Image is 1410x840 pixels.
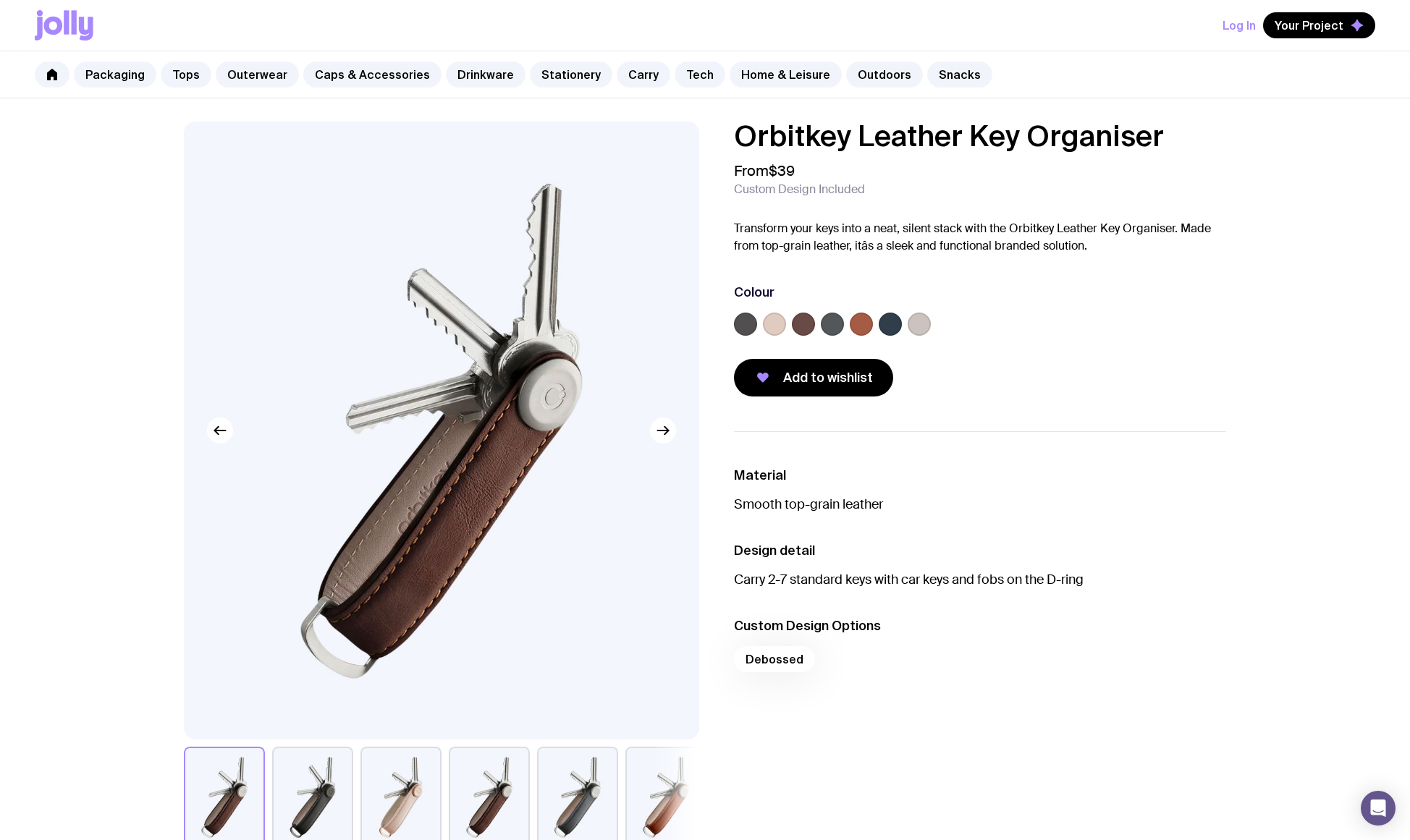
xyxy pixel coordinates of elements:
span: From [734,162,795,179]
button: Log In [1223,12,1256,38]
a: Drinkware [446,61,525,88]
div: Open Intercom Messenger [1361,791,1396,826]
p: Carry 2-7 standard keys with car keys and fobs on the D-ring [734,571,1226,588]
h3: Material [734,467,1226,484]
span: Add to wishlist [783,369,873,386]
a: Home & Leisure [730,61,842,88]
button: Add to wishlist [734,359,893,396]
span: $39 [769,161,795,180]
a: Tech [675,61,725,88]
a: Packaging [74,61,156,88]
a: Carry [617,61,670,88]
a: Snacks [927,61,992,88]
a: Tops [161,61,211,88]
p: Transform your keys into a neat, silent stack with the Orbitkey Leather Key Organiser. Made from ... [734,220,1226,255]
h3: Custom Design Options [734,617,1226,635]
p: Smooth top-grain leather [734,496,1226,513]
a: Outdoors [846,61,923,88]
span: Custom Design Included [734,182,865,197]
h3: Colour [734,284,774,301]
a: Stationery [530,61,612,88]
a: Caps & Accessories [303,61,442,88]
h3: Design detail [734,542,1226,559]
button: Your Project [1263,12,1375,38]
a: Outerwear [216,61,299,88]
span: Your Project [1275,18,1343,33]
h1: Orbitkey Leather Key Organiser [734,122,1226,150]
